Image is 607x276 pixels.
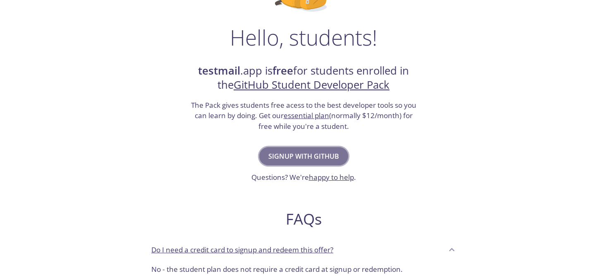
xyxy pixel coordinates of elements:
h3: The Pack gives students free acess to the best developer tools so you can learn by doing. Get our... [190,100,417,132]
span: Signup with GitHub [268,150,339,162]
button: Signup with GitHub [259,147,348,165]
h3: Questions? We're . [251,172,356,183]
div: Do I need a credit card to signup and redeem this offer? [145,238,462,261]
h1: Hello, students! [230,25,377,50]
p: Do I need a credit card to signup and redeem this offer? [151,245,333,255]
a: happy to help [309,172,354,182]
strong: free [272,63,293,78]
h2: FAQs [145,210,462,228]
p: No - the student plan does not require a credit card at signup or redemption. [151,264,456,275]
h2: .app is for students enrolled in the [190,64,417,92]
a: essential plan [284,111,329,120]
a: GitHub Student Developer Pack [234,77,390,92]
strong: testmail [198,63,240,78]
